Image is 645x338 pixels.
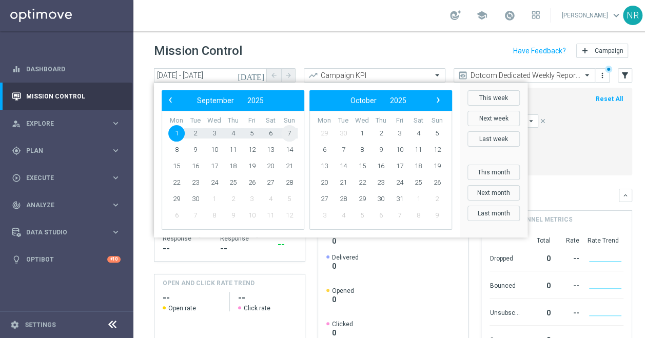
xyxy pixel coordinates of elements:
[225,125,241,142] span: 4
[332,320,353,328] span: Clicked
[187,142,204,158] span: 9
[225,207,241,224] span: 9
[26,121,111,127] span: Explore
[187,191,204,207] span: 30
[539,117,546,125] i: close
[429,174,445,191] span: 26
[605,66,612,73] div: There are unsaved changes
[187,158,204,174] span: 16
[316,207,333,224] span: 3
[11,92,121,101] button: Mission Control
[242,116,261,125] th: weekday
[373,191,389,207] span: 30
[26,202,111,208] span: Analyze
[620,71,630,80] i: filter_alt
[335,174,351,191] span: 21
[392,125,408,142] span: 3
[206,207,222,224] span: 8
[332,236,345,246] span: 0
[316,125,333,142] span: 29
[11,174,121,182] button: play_circle_outline Execute keyboard_arrow_right
[523,236,550,245] div: Total
[312,94,444,107] bs-datepicker-navigation-view: ​ ​ ​
[576,44,628,58] button: add Campaign
[354,158,370,174] span: 15
[163,292,221,304] h2: --
[241,94,270,107] button: 2025
[187,207,204,224] span: 7
[304,68,445,83] ng-select: Campaign KPI
[354,174,370,191] span: 22
[262,158,279,174] span: 20
[111,173,121,183] i: keyboard_arrow_right
[316,158,333,174] span: 13
[373,125,389,142] span: 2
[490,304,519,320] div: Unsubscribed
[11,228,121,236] button: Data Studio keyboard_arrow_right
[12,119,111,128] div: Explore
[244,304,270,312] span: Click rate
[467,90,520,106] button: This week
[164,93,177,107] span: ‹
[12,119,21,128] i: person_search
[353,116,372,125] th: weekday
[350,96,377,105] span: October
[316,142,333,158] span: 6
[409,116,428,125] th: weekday
[197,96,234,105] span: September
[164,94,178,107] button: ‹
[597,69,608,82] button: more_vert
[410,191,426,207] span: 1
[467,111,520,126] button: Next week
[429,191,445,207] span: 2
[526,116,536,126] i: arrow_drop_down
[206,142,222,158] span: 10
[281,125,298,142] span: 7
[26,148,111,154] span: Plan
[11,65,121,73] div: equalizer Dashboard
[554,249,579,266] div: --
[278,238,315,251] div: --
[587,236,623,245] div: Rate Trend
[429,142,445,158] span: 12
[244,174,260,191] span: 26
[281,191,298,207] span: 5
[427,116,446,125] th: weekday
[372,116,390,125] th: weekday
[308,70,318,81] i: trending_up
[168,191,185,207] span: 29
[622,192,629,199] i: keyboard_arrow_down
[12,246,121,273] div: Optibot
[262,191,279,207] span: 4
[206,125,222,142] span: 3
[454,68,595,83] ng-select: Dotcom Dedicated Weekly Reporting
[344,94,383,107] button: October
[523,304,550,320] div: 0
[11,255,121,264] button: lightbulb Optibot +10
[261,116,280,125] th: weekday
[262,142,279,158] span: 13
[392,207,408,224] span: 7
[154,83,527,237] bs-daterangepicker-container: calendar
[12,65,21,74] i: equalizer
[247,96,264,105] span: 2025
[392,174,408,191] span: 24
[111,200,121,210] i: keyboard_arrow_right
[220,243,261,255] div: --
[373,142,389,158] span: 9
[168,125,185,142] span: 1
[281,174,298,191] span: 28
[244,191,260,207] span: 3
[168,207,185,224] span: 6
[523,276,550,293] div: 0
[429,207,445,224] span: 9
[244,158,260,174] span: 19
[354,207,370,224] span: 5
[429,158,445,174] span: 19
[25,322,56,328] a: Settings
[410,174,426,191] span: 25
[206,158,222,174] span: 17
[467,206,520,221] button: Last month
